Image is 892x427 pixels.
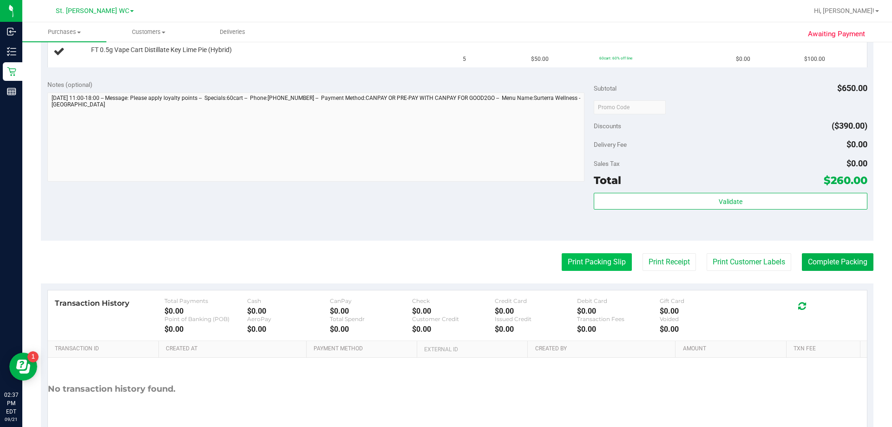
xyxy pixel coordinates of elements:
[412,325,495,334] div: $0.00
[56,7,129,15] span: St. [PERSON_NAME] WC
[314,345,413,353] a: Payment Method
[247,307,330,315] div: $0.00
[495,307,577,315] div: $0.00
[794,345,856,353] a: Txn Fee
[660,307,742,315] div: $0.00
[164,315,247,322] div: Point of Banking (POB)
[207,28,258,36] span: Deliveries
[330,315,413,322] div: Total Spendr
[594,160,620,167] span: Sales Tax
[107,28,190,36] span: Customers
[22,28,106,36] span: Purchases
[7,47,16,56] inline-svg: Inventory
[531,55,549,64] span: $50.00
[808,29,865,39] span: Awaiting Payment
[562,253,632,271] button: Print Packing Slip
[7,87,16,96] inline-svg: Reports
[736,55,750,64] span: $0.00
[707,253,791,271] button: Print Customer Labels
[802,253,873,271] button: Complete Packing
[48,358,176,420] div: No transaction history found.
[166,345,302,353] a: Created At
[417,341,527,358] th: External ID
[55,345,155,353] a: Transaction ID
[164,307,247,315] div: $0.00
[330,325,413,334] div: $0.00
[412,297,495,304] div: Check
[463,55,466,64] span: 5
[330,307,413,315] div: $0.00
[577,307,660,315] div: $0.00
[594,85,617,92] span: Subtotal
[4,416,18,423] p: 09/21
[832,121,867,131] span: ($390.00)
[643,253,696,271] button: Print Receipt
[594,174,621,187] span: Total
[247,297,330,304] div: Cash
[495,315,577,322] div: Issued Credit
[683,345,783,353] a: Amount
[247,315,330,322] div: AeroPay
[594,193,867,210] button: Validate
[495,297,577,304] div: Credit Card
[190,22,275,42] a: Deliveries
[7,27,16,36] inline-svg: Inbound
[594,118,621,134] span: Discounts
[814,7,874,14] span: Hi, [PERSON_NAME]!
[660,315,742,322] div: Voided
[47,81,92,88] span: Notes (optional)
[412,315,495,322] div: Customer Credit
[660,325,742,334] div: $0.00
[164,325,247,334] div: $0.00
[27,351,39,362] iframe: Resource center unread badge
[412,307,495,315] div: $0.00
[594,141,627,148] span: Delivery Fee
[577,325,660,334] div: $0.00
[535,345,672,353] a: Created By
[91,46,232,54] span: FT 0.5g Vape Cart Distillate Key Lime Pie (Hybrid)
[9,353,37,381] iframe: Resource center
[719,198,742,205] span: Validate
[837,83,867,93] span: $650.00
[4,391,18,416] p: 02:37 PM EDT
[846,139,867,149] span: $0.00
[846,158,867,168] span: $0.00
[594,100,666,114] input: Promo Code
[164,297,247,304] div: Total Payments
[495,325,577,334] div: $0.00
[577,315,660,322] div: Transaction Fees
[106,22,190,42] a: Customers
[577,297,660,304] div: Debit Card
[804,55,825,64] span: $100.00
[660,297,742,304] div: Gift Card
[824,174,867,187] span: $260.00
[599,56,632,60] span: 60cart: 60% off line
[22,22,106,42] a: Purchases
[330,297,413,304] div: CanPay
[247,325,330,334] div: $0.00
[7,67,16,76] inline-svg: Retail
